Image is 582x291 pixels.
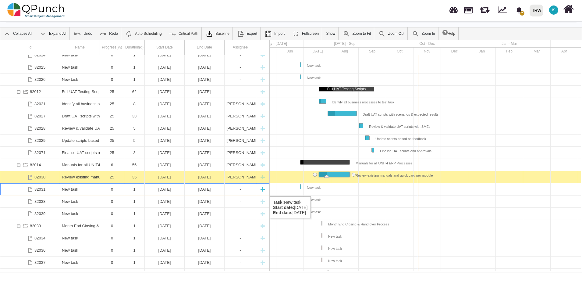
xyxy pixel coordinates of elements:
[0,147,269,159] div: Task: Finalise UAT scripts and approvals Start date: 15-09-2025 End date: 17-09-2025
[100,86,124,98] div: 25
[185,147,225,159] div: 17-09-2025
[319,99,326,104] div: Task: Identify all business processes to test task Start date: 18-07-2025 End date: 25-07-2025
[124,98,145,110] div: 8
[258,98,267,110] div: New task
[145,86,185,98] div: 18-07-2025
[258,61,267,73] div: New task
[441,48,468,55] div: Dec
[60,61,100,73] div: New task
[225,110,256,122] div: Osamah.ali@irworldwide.org
[264,30,272,38] img: save.4d96896.png
[145,269,185,281] div: 28-07-2025
[258,86,267,98] div: New task
[225,135,256,146] div: Osamah.ali@irworldwide.org
[258,122,267,134] div: New task
[145,122,185,134] div: 01-09-2025
[225,208,256,220] div: -
[226,98,254,110] div: [PERSON_NAME][EMAIL_ADDRESS][DOMAIN_NAME]
[359,123,363,128] div: Task: Review & validate UAT scripts with SMEs Start date: 01-09-2025 End date: 05-09-2025
[496,48,523,55] div: Feb
[226,110,254,122] div: [PERSON_NAME][EMAIL_ADDRESS][DOMAIN_NAME]
[369,136,426,140] div: Update scripts based on feedback
[60,147,100,159] div: Finalise UAT scripts and approvals
[495,0,512,20] div: Dynamic Report
[126,98,143,110] div: 8
[124,208,145,220] div: 1
[145,244,185,256] div: 21-07-2025
[0,183,60,195] div: 82031
[100,135,124,146] div: 25
[34,135,45,146] div: 82029
[7,1,65,20] img: qpunch-sp.fa6292f.png
[225,159,256,171] div: Hassan Saleem
[323,27,338,40] a: Show
[34,110,45,122] div: 82027
[258,232,267,244] div: New task
[185,171,225,183] div: 21-08-2025
[0,159,269,171] div: Task: Manuals for all UNIT4 ERP Processes Start date: 27-06-2025 End date: 21-08-2025
[514,5,524,16] div: Notification
[60,171,100,183] div: Review existing manuals and quick card per module
[100,40,124,55] div: Progress(%)
[319,172,350,177] div: Task: Review existing manuals and quick card per module Start date: 18-07-2025 End date: 21-08-2025
[0,40,60,55] div: Id
[185,74,225,85] div: 27-06-2025
[0,196,60,207] div: 82038
[186,61,222,73] div: [DATE]
[533,5,541,16] div: IRW
[185,269,225,281] div: 28-07-2025
[185,98,225,110] div: 25-07-2025
[60,208,100,220] div: New task
[321,221,322,226] div: Task: Month End Closing & Hand over Process Start date: 21-07-2025 End date: 21-07-2025
[225,183,256,195] div: -
[0,257,60,268] div: 82037
[34,98,45,110] div: 82021
[60,122,100,134] div: Review & validate UAT scripts with SMEs
[100,147,124,159] div: 25
[60,40,100,55] div: Name
[378,30,386,38] img: ic_zoom_out.687aa02.png
[126,61,143,73] div: 1
[60,98,100,110] div: Identify all business processes to test task
[145,74,185,85] div: 27-06-2025
[185,196,225,207] div: 27-06-2025
[258,183,267,195] div: New task
[449,4,458,13] span: Dashboard
[331,48,359,55] div: Aug
[60,183,100,195] div: New task
[516,7,522,13] svg: bell fill
[0,171,60,183] div: 82030
[512,0,527,20] a: bell fill7
[3,30,11,38] img: ic_collapse_all_24.42ac041.png
[304,40,386,47] div: Jul - Sep
[301,63,321,67] div: New task
[304,48,331,55] div: Jul
[185,232,225,244] div: 21-07-2025
[206,30,213,38] img: klXqkY5+JZAPre7YVMJ69SE9vgHW7RkaA9STpDBCRd8F60lk8AdY5g6cgTfGkm3cV0d3FrcCHw7UyPBLKa18SAFZQOCAmAAAA...
[185,110,225,122] div: 29-08-2025
[464,4,473,13] span: Projects
[62,86,98,98] div: Full UAT Testing Scripts
[225,61,256,73] div: -
[124,110,145,122] div: 33
[545,0,562,20] a: IS
[225,122,256,134] div: Osamah.ali@irworldwide.org
[145,61,185,73] div: 27-06-2025
[185,61,225,73] div: 27-06-2025
[124,232,145,244] div: 1
[225,40,256,55] div: Assignee
[321,257,322,262] div: Task: New task Start date: 21-07-2025 End date: 21-07-2025
[258,171,267,183] div: New task
[102,110,122,122] div: 25
[147,122,183,134] div: [DATE]
[0,122,269,135] div: Task: Review & validate UAT scripts with SMEs Start date: 01-09-2025 End date: 05-09-2025
[0,232,269,244] div: Task: New task Start date: 21-07-2025 End date: 21-07-2025
[100,232,124,244] div: 0
[520,11,524,16] span: 7
[186,122,222,134] div: [DATE]
[0,86,60,98] div: 82012
[276,48,304,55] div: Jun
[0,257,269,269] div: Task: New task Start date: 21-07-2025 End date: 21-07-2025
[0,27,35,40] a: Collapse All
[60,86,100,98] div: Full UAT Testing Scripts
